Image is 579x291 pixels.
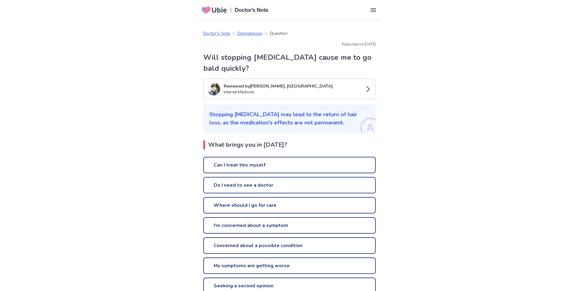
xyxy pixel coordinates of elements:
a: Dermatology [237,30,262,37]
a: Doctor's Note [203,30,230,37]
a: Concerned about a possible condition [203,237,376,254]
a: I'm concerned about a symptom [203,217,376,234]
img: Yoshinori Abe [207,83,220,95]
a: Do I need to see a doctor [203,177,376,193]
p: Stopping [MEDICAL_DATA] may lead to the return of hair loss, as the medication's effects are not ... [209,110,370,127]
img: Doctors Note Logo [235,8,269,12]
p: Published on: [DATE] [203,41,376,47]
p: Internal Medicine [224,89,360,95]
nav: breadcrumb [203,30,288,37]
a: My symptoms are getting worse [203,257,376,274]
a: Can I treat this myself [203,157,376,173]
p: Reviewed by [PERSON_NAME], [GEOGRAPHIC_DATA] [224,83,360,89]
p: Question [270,30,288,37]
a: Yoshinori AbeReviewed by[PERSON_NAME], [GEOGRAPHIC_DATA]Internal Medicine [203,79,376,99]
a: Where should I go for care [203,197,376,214]
h1: Will stopping [MEDICAL_DATA] cause me to go bald quickly? [203,52,376,74]
h2: What brings you in [DATE]? [203,140,376,149]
